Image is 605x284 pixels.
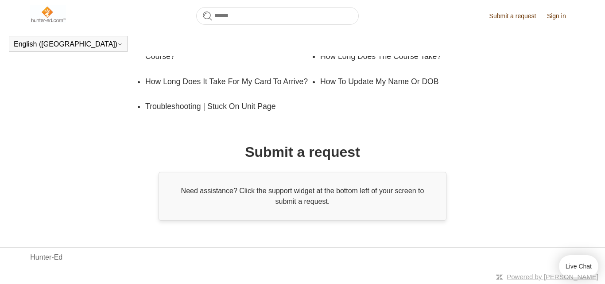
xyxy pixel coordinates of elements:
[320,69,473,94] a: How To Update My Name Or DOB
[30,5,66,23] img: Hunter-Ed Help Center home page
[14,40,123,48] button: English ([GEOGRAPHIC_DATA])
[559,255,598,277] button: Live Chat
[320,44,473,69] a: How Long Does The Course Take?
[489,12,545,21] a: Submit a request
[196,7,359,25] input: Search
[30,252,62,263] a: Hunter-Ed
[145,69,311,94] a: How Long Does It Take For My Card To Arrive?
[145,94,298,119] a: Troubleshooting | Stuck On Unit Page
[159,172,446,221] div: Need assistance? Click the support widget at the bottom left of your screen to submit a request.
[507,273,598,280] a: Powered by [PERSON_NAME]
[245,141,360,163] h1: Submit a request
[547,12,575,21] a: Sign in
